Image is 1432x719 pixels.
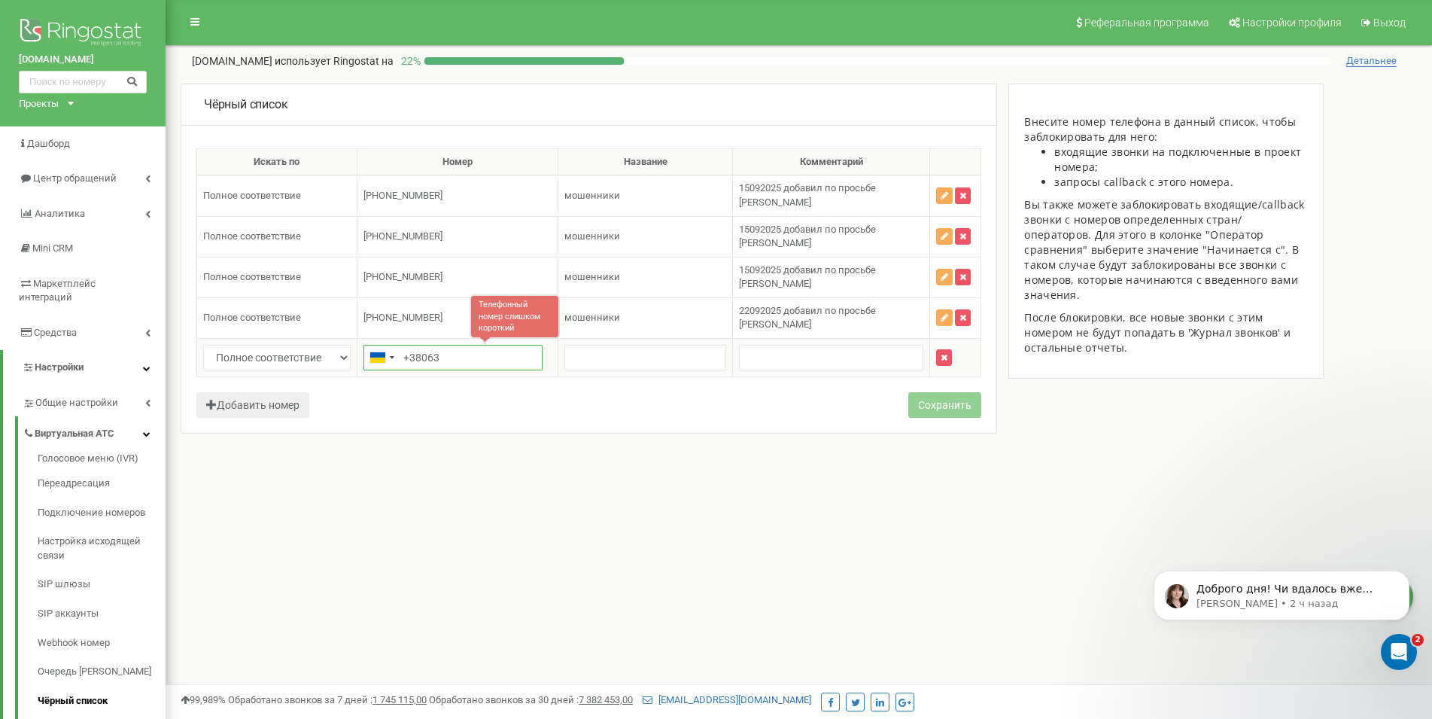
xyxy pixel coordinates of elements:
div: Проекты [19,97,59,111]
span: Настройки профиля [1242,17,1342,29]
th: Искать по [197,148,357,175]
span: [PHONE_NUMBER] [363,312,442,323]
a: Очередь [PERSON_NAME] [38,657,166,687]
span: 99,989% [181,694,226,705]
a: Чёрный список [38,687,166,716]
th: Комментарий [732,148,929,175]
li: запросы callback с этого номера. [1054,175,1307,190]
a: Настройка исходящей связи [38,527,166,570]
span: Полное соответствие [203,271,301,282]
span: Средства [34,327,77,338]
img: Ringostat logo [19,15,147,53]
a: Настройки [3,350,166,385]
a: Подключение номеров [38,498,166,528]
th: Название [558,148,733,175]
a: [EMAIL_ADDRESS][DOMAIN_NAME] [643,694,811,705]
a: Переадресация [38,469,166,498]
a: Общие настройки [23,385,166,416]
span: Реферальная программа [1084,17,1209,29]
span: [PHONE_NUMBER] [363,271,442,282]
p: 22 % [394,53,424,69]
input: 050 123 4567 [363,345,543,370]
span: Полное соответствие [203,190,301,201]
span: Аналитика [35,208,85,219]
span: Настройки [35,361,84,373]
span: [PHONE_NUMBER] [363,230,442,242]
input: Поиск по номеру [19,71,147,93]
div: Внесите номер телефона в данный список, чтобы заблокировать для него: [1024,114,1307,145]
u: 7 382 453,00 [579,694,633,705]
span: Центр обращений [33,172,117,184]
span: Дашборд [27,138,70,149]
span: мошенники [564,190,620,201]
div: Telephone country code [364,346,399,370]
a: SIP шлюзы [38,570,166,599]
span: 15092025 добавил по просьбе [PERSON_NAME] [739,182,876,208]
span: мошенники [564,312,620,323]
span: мошенники [564,230,620,242]
span: Полное соответствие [203,230,301,242]
div: Телефонный номер слишком короткий [470,294,560,339]
u: 1 745 115,00 [372,694,427,705]
p: После блокировки, все новые звонки с этим номером не будут попадать в 'Журнал звонков' и остальны... [1024,310,1307,355]
span: Mini CRM [32,242,73,254]
a: Голосовое меню (IVR) [38,452,166,470]
span: Выход [1373,17,1406,29]
span: 22092025 добавил по просьбе [PERSON_NAME] [739,305,876,331]
p: Чёрный список [204,96,287,114]
span: использует Ringostat на [275,55,394,67]
span: [PHONE_NUMBER] [363,190,442,201]
span: Обработано звонков за 30 дней : [429,694,633,705]
span: Обработано звонков за 7 дней : [228,694,427,705]
p: [DOMAIN_NAME] [192,53,394,69]
th: Номер [357,148,558,175]
a: SIP аккаунты [38,599,166,629]
iframe: Intercom notifications сообщение [1131,539,1432,678]
a: Виртуальная АТС [23,416,166,447]
span: Полное соответствие [203,312,301,323]
span: мошенники [564,271,620,282]
span: Виртуальная АТС [35,427,114,441]
span: Маркетплейс интеграций [19,278,96,303]
p: Вы также можете заблокировать входящие/callback звонки с номеров определенных стран/операторов. Д... [1024,197,1307,303]
span: 15092025 добавил по просьбе [PERSON_NAME] [739,224,876,249]
span: Общие настройки [35,396,118,410]
a: Webhook номер [38,629,166,658]
span: Детальнее [1346,55,1397,67]
span: 2 [1412,634,1424,646]
button: Удалить [936,349,952,366]
button: Сохранить [908,392,981,418]
button: Добавить номер [196,392,309,418]
span: 15092025 добавил по просьбе [PERSON_NAME] [739,264,876,290]
iframe: Intercom live chat [1381,634,1417,670]
li: входящие звонки на подключенные в проект номера; [1054,145,1307,175]
a: [DOMAIN_NAME] [19,53,147,67]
